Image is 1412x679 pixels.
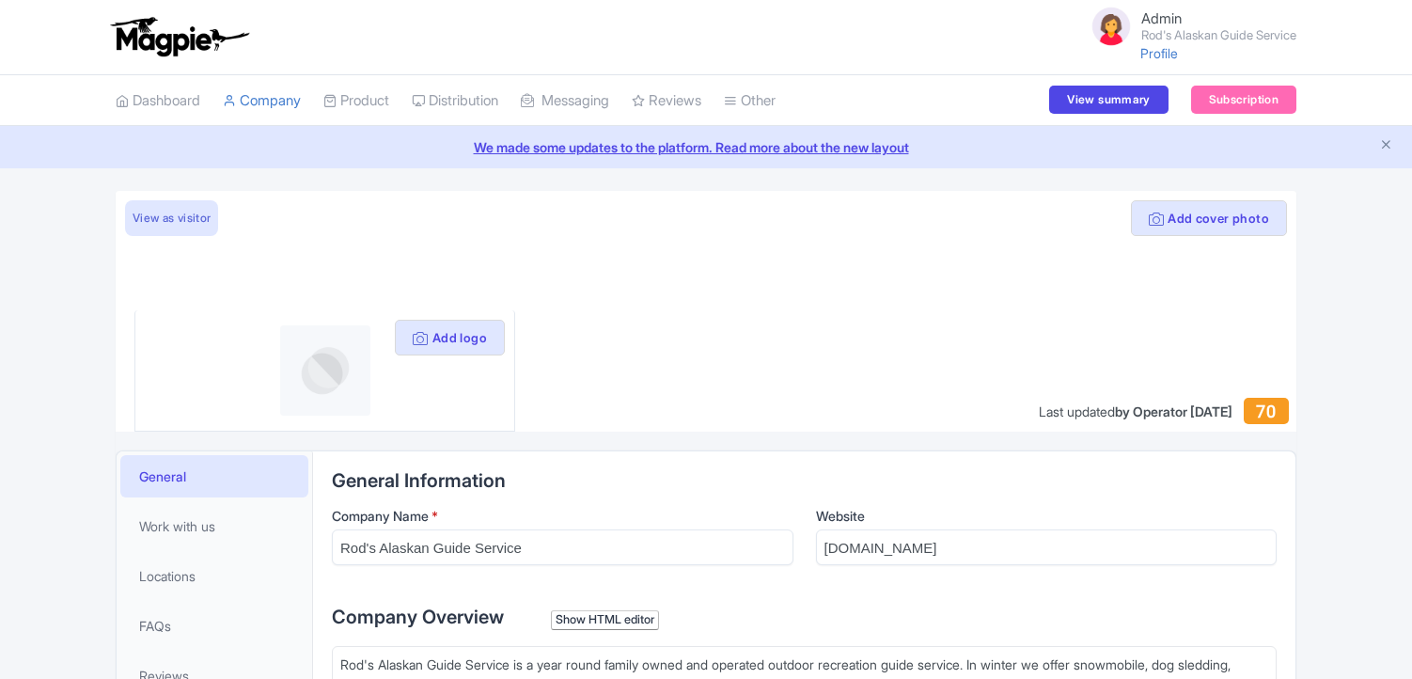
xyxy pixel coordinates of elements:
[139,616,171,636] span: FAQs
[816,508,865,524] span: Website
[11,137,1401,157] a: We made some updates to the platform. Read more about the new layout
[332,470,1277,491] h2: General Information
[323,75,389,127] a: Product
[116,75,200,127] a: Dashboard
[1141,9,1182,27] span: Admin
[1115,403,1232,419] span: by Operator [DATE]
[1141,29,1296,41] small: Rod's Alaskan Guide Service
[120,455,308,497] a: General
[280,325,370,416] img: profile-logo-d1a8e230fb1b8f12adc913e4f4d7365c.png
[332,508,429,524] span: Company Name
[1039,402,1232,421] div: Last updated
[223,75,301,127] a: Company
[106,16,252,57] img: logo-ab69f6fb50320c5b225c76a69d11143b.png
[1049,86,1168,114] a: View summary
[1077,4,1296,49] a: Admin Rod's Alaskan Guide Service
[120,605,308,647] a: FAQs
[120,555,308,597] a: Locations
[1256,402,1276,421] span: 70
[412,75,498,127] a: Distribution
[139,466,186,486] span: General
[332,606,504,628] span: Company Overview
[551,610,659,630] div: Show HTML editor
[1089,4,1134,49] img: avatar_key_member-9c1dde93af8b07d7383eb8b5fb890c87.png
[1131,200,1287,236] button: Add cover photo
[632,75,701,127] a: Reviews
[120,505,308,547] a: Work with us
[139,516,215,536] span: Work with us
[1379,135,1393,157] button: Close announcement
[125,200,218,236] a: View as visitor
[724,75,776,127] a: Other
[521,75,609,127] a: Messaging
[395,320,505,355] button: Add logo
[1140,45,1178,61] a: Profile
[1191,86,1296,114] a: Subscription
[139,566,196,586] span: Locations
